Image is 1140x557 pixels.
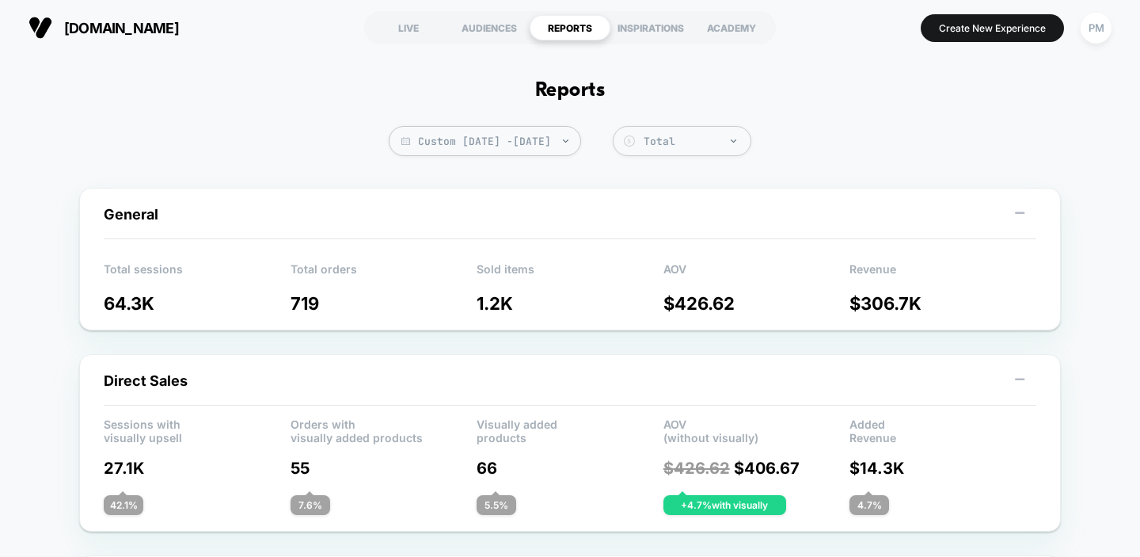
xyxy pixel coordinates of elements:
img: end [731,139,736,143]
img: end [563,139,568,143]
p: 64.3K [104,293,291,314]
span: [DOMAIN_NAME] [64,20,179,36]
p: Total orders [291,262,477,286]
p: $ 14.3K [849,459,1036,478]
p: Added Revenue [849,418,1036,441]
p: 27.1K [104,459,291,478]
button: PM [1076,12,1116,44]
p: 55 [291,459,477,478]
p: 1.2K [477,293,663,314]
p: Sessions with visually upsell [104,418,291,441]
div: 5.5 % [477,495,516,515]
p: Sold items [477,262,663,286]
div: + 4.7 % with visually [663,495,786,515]
p: $ 426.62 [663,293,850,314]
span: Direct Sales [104,372,188,389]
p: Total sessions [104,262,291,286]
h1: Reports [535,79,605,102]
span: General [104,206,158,223]
p: Revenue [849,262,1036,286]
div: INSPIRATIONS [610,15,691,40]
div: PM [1081,13,1111,44]
p: AOV [663,262,850,286]
p: Orders with visually added products [291,418,477,441]
p: Visually added products [477,418,663,441]
button: Create New Experience [921,14,1064,42]
p: $ 306.7K [849,293,1036,314]
div: 42.1 % [104,495,143,515]
div: 7.6 % [291,495,330,515]
img: Visually logo [28,16,52,40]
p: AOV (without visually) [663,418,850,441]
span: Custom [DATE] - [DATE] [389,126,581,156]
span: $ 426.62 [663,459,730,478]
img: calendar [401,137,410,145]
div: Total [644,135,743,148]
div: REPORTS [530,15,610,40]
div: AUDIENCES [449,15,530,40]
button: [DOMAIN_NAME] [24,15,184,40]
p: 66 [477,459,663,478]
p: $ 406.67 [663,459,850,478]
div: LIVE [368,15,449,40]
div: ACADEMY [691,15,772,40]
tspan: $ [627,137,631,145]
div: 4.7 % [849,495,889,515]
p: 719 [291,293,477,314]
